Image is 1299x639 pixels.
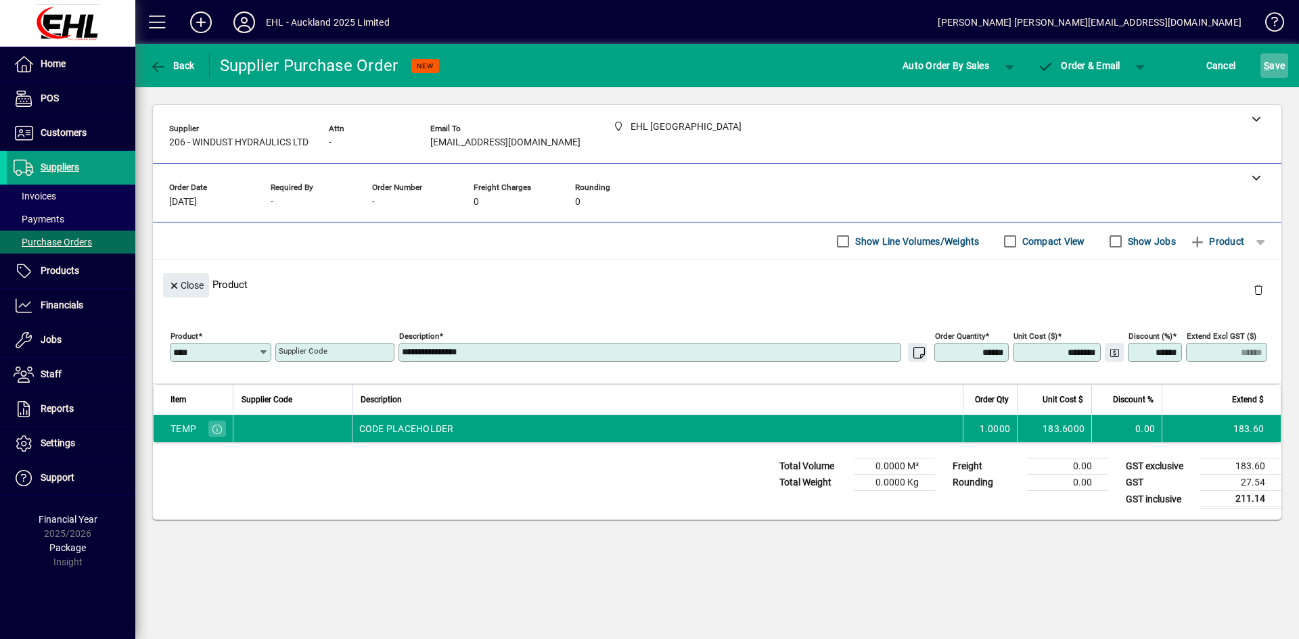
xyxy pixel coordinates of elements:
td: 211.14 [1200,491,1281,508]
td: 1.0000 [963,415,1017,442]
span: Item [170,392,187,407]
span: Purchase Orders [14,237,92,247]
button: Order & Email [1031,53,1127,78]
span: Cancel [1206,55,1236,76]
a: Knowledge Base [1255,3,1282,47]
span: NEW [417,62,434,70]
td: 0.00 [1027,475,1108,491]
span: Description [361,392,402,407]
div: [PERSON_NAME] [PERSON_NAME][EMAIL_ADDRESS][DOMAIN_NAME] [938,11,1241,33]
div: Supplier Purchase Order [220,55,398,76]
a: Customers [7,116,135,150]
div: TEMP [170,422,196,435]
label: Show Jobs [1125,235,1176,248]
span: CODE PLACEHOLDER [359,422,454,435]
span: 206 - WINDUST HYDRAULICS LTD [169,137,309,148]
span: Invoices [14,191,56,202]
button: Profile [223,10,266,34]
span: Staff [41,369,62,379]
button: Auto Order By Sales [896,53,996,78]
span: Products [41,265,79,276]
span: Supplier Code [242,392,292,407]
span: - [329,137,332,148]
label: Compact View [1020,235,1085,248]
span: Reports [41,403,74,414]
a: Settings [7,427,135,460]
span: Order Qty [975,392,1009,407]
td: 183.60 [1162,415,1281,442]
a: Staff [7,358,135,392]
td: 27.54 [1200,475,1281,491]
td: Total Weight [773,475,854,491]
td: Freight [946,458,1027,475]
a: Purchase Orders [7,231,135,254]
span: Unit Cost $ [1043,392,1083,407]
span: 0 [575,197,580,208]
td: GST [1119,475,1200,491]
a: POS [7,82,135,116]
a: Reports [7,392,135,426]
button: Cancel [1203,53,1239,78]
div: Product [153,260,1281,309]
span: Discount % [1113,392,1154,407]
span: Back [150,60,195,71]
app-page-header-button: Delete [1242,283,1275,295]
span: Close [168,275,204,297]
td: 0.0000 M³ [854,458,935,475]
button: Close [163,273,209,298]
span: Jobs [41,334,62,345]
td: Rounding [946,475,1027,491]
a: Financials [7,289,135,323]
button: Delete [1242,273,1275,306]
span: Home [41,58,66,69]
a: Home [7,47,135,81]
span: [DATE] [169,197,197,208]
span: Customers [41,127,87,138]
mat-label: Discount (%) [1129,331,1172,341]
button: Change Price Levels [1105,343,1124,362]
td: Total Volume [773,458,854,475]
td: 183.6000 [1017,415,1091,442]
a: Support [7,461,135,495]
mat-label: Order Quantity [935,331,985,341]
td: GST inclusive [1119,491,1200,508]
div: EHL - Auckland 2025 Limited [266,11,390,33]
a: Payments [7,208,135,231]
button: Add [179,10,223,34]
span: Auto Order By Sales [903,55,989,76]
label: Show Line Volumes/Weights [852,235,979,248]
app-page-header-button: Close [160,279,212,291]
td: 0.0000 Kg [854,475,935,491]
mat-label: Supplier Code [279,346,327,356]
button: Save [1260,53,1288,78]
span: Support [41,472,74,483]
td: 0.00 [1091,415,1162,442]
mat-label: Description [399,331,439,341]
span: Package [49,542,86,553]
span: Suppliers [41,162,79,172]
span: 0 [474,197,479,208]
button: Back [146,53,198,78]
mat-label: Extend excl GST ($) [1187,331,1256,341]
span: Order & Email [1038,60,1120,71]
span: ave [1264,55,1285,76]
span: Extend $ [1232,392,1264,407]
a: Jobs [7,323,135,357]
td: GST exclusive [1119,458,1200,475]
mat-label: Product [170,331,198,341]
span: [EMAIL_ADDRESS][DOMAIN_NAME] [430,137,580,148]
span: Product [1189,231,1244,252]
span: - [271,197,273,208]
span: Payments [14,214,64,224]
span: Financial Year [39,514,97,525]
button: Product [1183,229,1251,254]
a: Products [7,254,135,288]
app-page-header-button: Back [135,53,210,78]
mat-label: Unit Cost ($) [1013,331,1057,341]
span: Settings [41,437,75,448]
td: 0.00 [1027,458,1108,475]
span: POS [41,93,59,103]
td: 183.60 [1200,458,1281,475]
span: - [372,197,375,208]
span: S [1264,60,1269,71]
